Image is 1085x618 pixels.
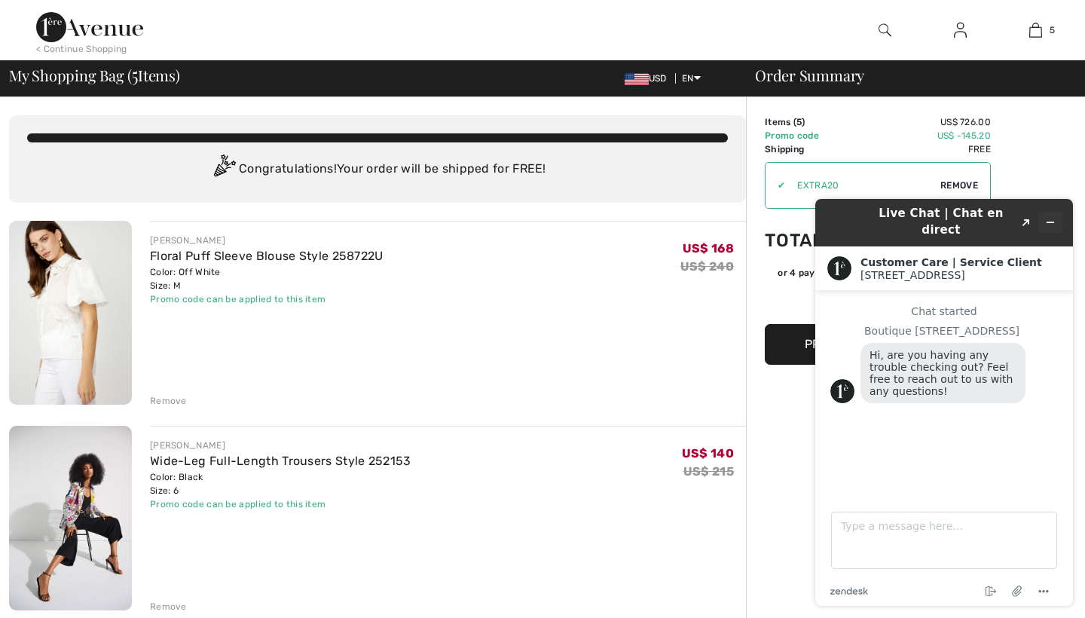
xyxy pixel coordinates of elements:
[150,265,384,292] div: Color: Off White Size: M
[954,21,967,39] img: My Info
[625,73,649,85] img: US Dollar
[765,285,991,319] iframe: PayPal-paypal
[682,446,734,460] span: US$ 140
[765,142,845,156] td: Shipping
[625,73,673,84] span: USD
[765,129,845,142] td: Promo code
[766,179,785,192] div: ✔
[765,324,991,365] button: Proceed to Checkout
[9,221,132,405] img: Floral Puff Sleeve Blouse Style 258722U
[27,154,728,185] div: Congratulations! Your order will be shipped for FREE!
[683,241,734,255] span: US$ 168
[845,115,991,129] td: US$ 726.00
[942,21,979,40] a: Sign In
[737,68,1076,83] div: Order Summary
[845,142,991,156] td: Free
[765,266,991,285] div: or 4 payments ofUS$ 145.20withSezzle Click to learn more about Sezzle
[998,21,1072,39] a: 5
[150,600,187,613] div: Remove
[132,64,138,84] span: 5
[785,163,940,208] input: Promo code
[683,464,734,479] s: US$ 215
[765,215,845,266] td: Total
[150,234,384,247] div: [PERSON_NAME]
[1029,21,1042,39] img: My Bag
[9,426,132,610] img: Wide-Leg Full-Length Trousers Style 252153
[35,11,66,24] span: Chat
[796,117,802,127] span: 5
[150,394,187,408] div: Remove
[209,154,239,185] img: Congratulation2.svg
[150,249,384,263] a: Floral Puff Sleeve Blouse Style 258722U
[1050,23,1055,37] span: 5
[150,497,411,511] div: Promo code can be applied to this item
[682,73,701,84] span: EN
[150,439,411,452] div: [PERSON_NAME]
[9,68,180,83] span: My Shopping Bag ( Items)
[150,470,411,497] div: Color: Black Size: 6
[150,454,411,468] a: Wide-Leg Full-Length Trousers Style 252153
[778,266,991,280] div: or 4 payments of with
[940,179,978,192] span: Remove
[36,42,127,56] div: < Continue Shopping
[765,115,845,129] td: Items ( )
[803,187,1085,618] iframe: Find more information here
[36,12,143,42] img: 1ère Avenue
[845,129,991,142] td: US$ -145.20
[680,259,734,274] s: US$ 240
[879,21,891,39] img: search the website
[150,292,384,306] div: Promo code can be applied to this item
